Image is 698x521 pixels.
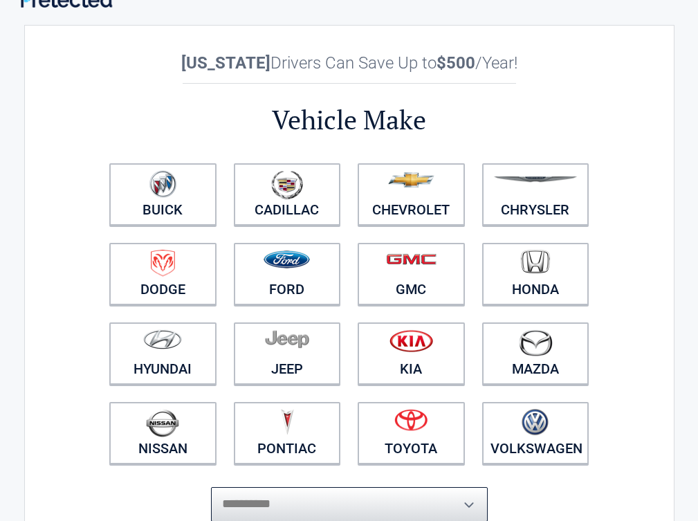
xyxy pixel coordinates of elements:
[358,163,465,226] a: Chevrolet
[143,329,182,349] img: hyundai
[358,243,465,305] a: GMC
[151,250,175,277] img: dodge
[265,329,309,349] img: jeep
[101,53,598,73] h2: Drivers Can Save Up to /Year
[482,322,589,385] a: Mazda
[394,409,428,431] img: toyota
[234,163,341,226] a: Cadillac
[109,322,217,385] a: Hyundai
[149,170,176,198] img: buick
[109,243,217,305] a: Dodge
[234,322,341,385] a: Jeep
[482,243,589,305] a: Honda
[109,163,217,226] a: Buick
[482,402,589,464] a: Volkswagen
[482,163,589,226] a: Chrysler
[358,402,465,464] a: Toyota
[234,243,341,305] a: Ford
[493,176,578,183] img: chrysler
[146,409,179,437] img: nissan
[522,409,549,436] img: volkswagen
[271,170,303,199] img: cadillac
[437,53,475,73] b: $500
[280,409,294,435] img: pontiac
[181,53,270,73] b: [US_STATE]
[109,402,217,464] a: Nissan
[358,322,465,385] a: Kia
[264,250,310,268] img: ford
[386,253,437,265] img: gmc
[521,250,550,274] img: honda
[234,402,341,464] a: Pontiac
[518,329,553,356] img: mazda
[388,172,434,188] img: chevrolet
[101,102,598,138] h2: Vehicle Make
[389,329,433,352] img: kia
